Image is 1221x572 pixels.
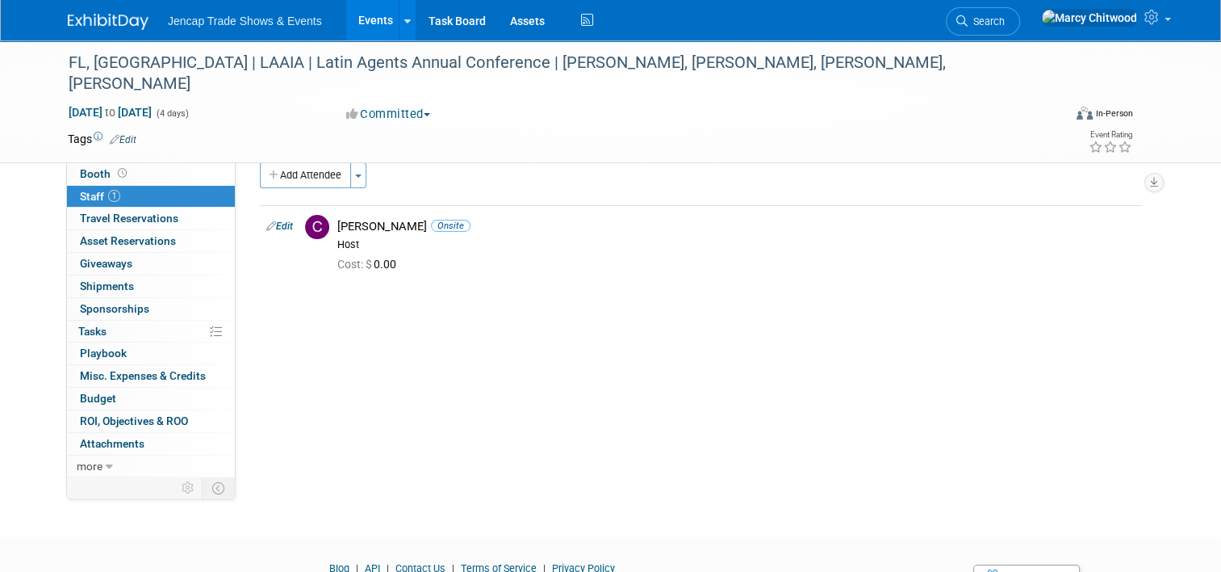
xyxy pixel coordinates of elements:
[67,230,235,252] a: Asset Reservations
[67,365,235,387] a: Misc. Expenses & Credits
[80,347,127,360] span: Playbook
[266,221,293,232] a: Edit
[110,134,136,145] a: Edit
[337,238,1135,251] div: Host
[946,7,1020,36] a: Search
[68,105,153,120] span: [DATE] [DATE]
[67,410,235,432] a: ROI, Objectives & ROO
[78,325,107,338] span: Tasks
[337,258,374,271] span: Cost: $
[63,48,1043,98] div: FL, [GEOGRAPHIC_DATA] | LAAIA | Latin Agents Annual Conference | [PERSON_NAME], [PERSON_NAME], [P...
[1095,107,1133,120] div: In-Person
[102,106,118,119] span: to
[976,104,1133,128] div: Event Format
[341,106,437,123] button: Committed
[80,234,176,247] span: Asset Reservations
[305,215,329,239] img: C.jpg
[80,167,130,180] span: Booth
[968,15,1005,27] span: Search
[1089,131,1132,139] div: Event Rating
[67,456,235,477] a: more
[80,437,144,450] span: Attachments
[260,162,351,188] button: Add Attendee
[67,433,235,455] a: Attachments
[67,321,235,343] a: Tasks
[68,14,148,30] img: ExhibitDay
[337,219,1135,234] div: [PERSON_NAME]
[77,460,102,473] span: more
[80,392,116,405] span: Budget
[80,212,178,225] span: Travel Reservations
[67,343,235,364] a: Playbook
[80,369,206,382] span: Misc. Expenses & Credits
[67,253,235,275] a: Giveaways
[1041,9,1138,27] img: Marcy Chitwood
[67,208,235,229] a: Travel Reservations
[80,280,134,292] span: Shipments
[168,15,322,27] span: Jencap Trade Shows & Events
[80,302,149,315] span: Sponsorships
[67,388,235,410] a: Budget
[67,298,235,320] a: Sponsorships
[174,477,203,498] td: Personalize Event Tab Strip
[67,163,235,185] a: Booth
[115,167,130,179] span: Booth not reserved yet
[68,131,136,147] td: Tags
[337,258,403,271] span: 0.00
[80,190,120,203] span: Staff
[67,275,235,297] a: Shipments
[108,190,120,202] span: 1
[431,220,470,232] span: Onsite
[80,414,188,427] span: ROI, Objectives & ROO
[1077,107,1093,120] img: Format-Inperson.png
[155,108,189,119] span: (4 days)
[67,186,235,208] a: Staff1
[80,257,132,270] span: Giveaways
[203,477,236,498] td: Toggle Event Tabs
